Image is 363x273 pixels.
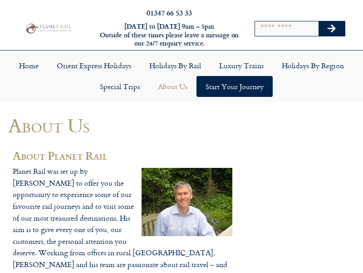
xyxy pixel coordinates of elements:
[13,149,232,162] h2: About Planet Rail
[196,76,273,97] a: Start your Journey
[5,55,358,97] nav: Menu
[319,21,345,36] button: Search
[10,55,48,76] a: Home
[8,115,237,136] h1: About Us
[147,7,192,18] a: 01347 66 53 33
[210,55,273,76] a: Luxury Trains
[48,55,140,76] a: Orient Express Holidays
[142,168,232,236] img: guy-saunders
[24,22,73,34] img: Planet Rail Train Holidays Logo
[99,22,240,48] h6: [DATE] to [DATE] 9am – 5pm Outside of these times please leave a message on our 24/7 enquiry serv...
[91,76,149,97] a: Special Trips
[149,76,196,97] a: About Us
[273,55,353,76] a: Holidays by Region
[140,55,210,76] a: Holidays by Rail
